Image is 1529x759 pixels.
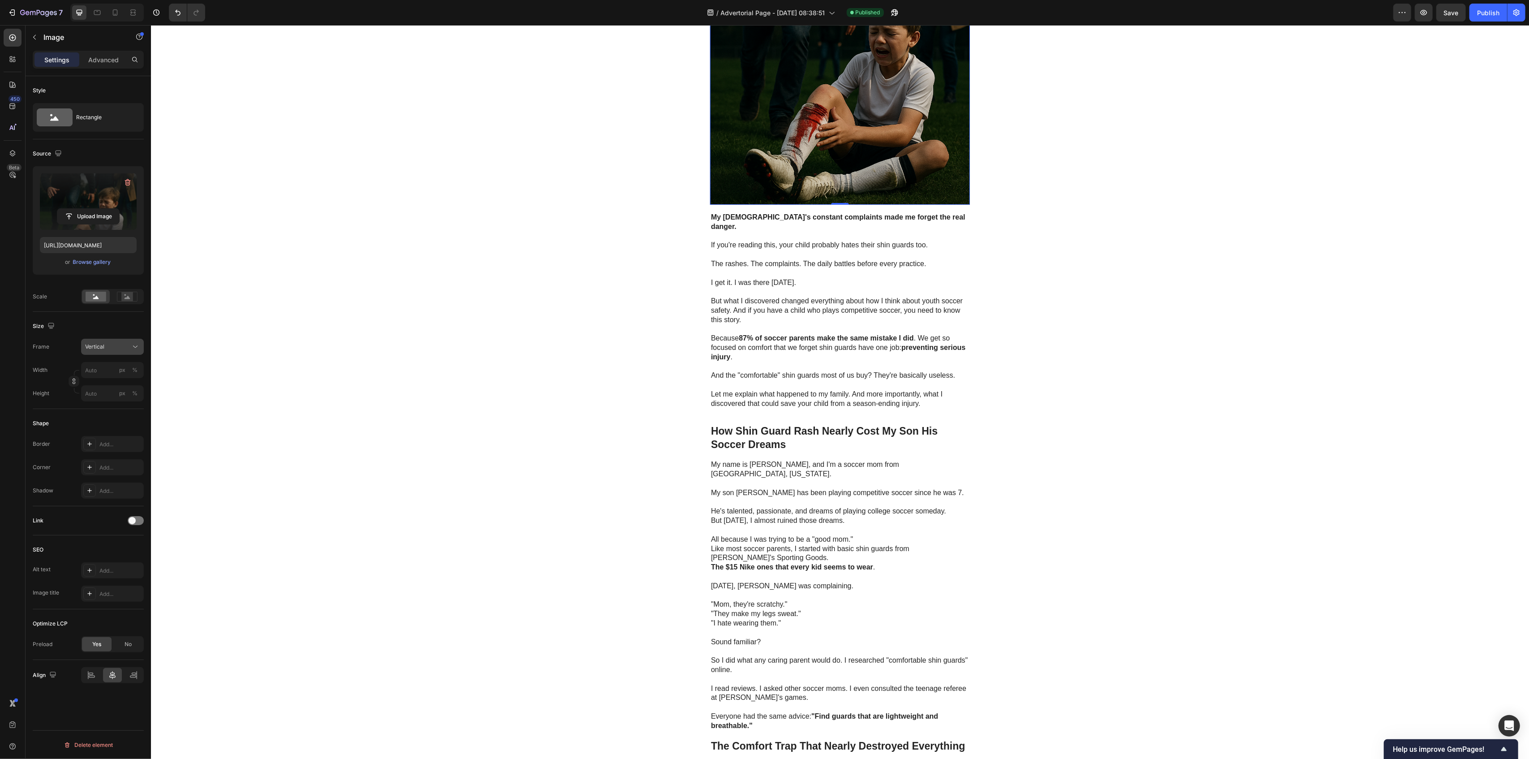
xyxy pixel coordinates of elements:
div: Optimize LCP [33,620,68,628]
p: Sound familiar? [560,612,818,622]
span: Vertical [85,343,104,351]
div: Shape [33,419,49,427]
button: Save [1436,4,1466,22]
iframe: Design area [151,25,1529,759]
div: % [132,366,138,374]
div: Rectangle [76,107,131,128]
p: "They make my legs sweat." [560,584,818,594]
p: So I did what any caring parent would do. I researched "comfortable shin guards" online. [560,631,818,650]
p: Image [43,32,120,43]
strong: The Comfort Trap That Nearly Destroyed Everything [560,715,814,727]
button: % [117,388,128,399]
p: [DATE], [PERSON_NAME] was complaining. [560,556,818,566]
div: 450 [9,95,22,103]
button: Browse gallery [73,258,112,267]
p: Advanced [88,55,119,65]
p: My name is [PERSON_NAME], and I'm a soccer mom from [GEOGRAPHIC_DATA], [US_STATE]. [560,435,818,454]
div: Image title [33,589,59,597]
p: "Mom, they're scratchy." [560,575,818,584]
div: Shadow [33,487,53,495]
p: If you're reading this, your child probably hates their shin guards too. [560,216,818,225]
div: Add... [99,590,142,598]
button: Upload Image [57,208,120,224]
div: Add... [99,487,142,495]
div: Undo/Redo [169,4,205,22]
p: The rashes. The complaints. The daily battles before every practice. [560,234,818,244]
label: Height [33,389,49,397]
div: Align [33,669,58,681]
span: Help us improve GemPages! [1393,745,1499,754]
button: px [129,365,140,375]
div: Open Intercom Messenger [1499,715,1520,737]
div: Corner [33,463,51,471]
input: px% [81,362,144,378]
button: Publish [1469,4,1507,22]
button: Show survey - Help us improve GemPages! [1393,744,1509,755]
div: Beta [7,164,22,171]
div: Add... [99,464,142,472]
div: Browse gallery [73,258,111,266]
strong: How Shin Guard Rash Nearly Cost My Son His Soccer Dreams [560,400,787,425]
div: Preload [33,640,52,648]
span: Published [856,9,880,17]
div: SEO [33,546,43,554]
p: My son [PERSON_NAME] has been playing competitive soccer since he was 7. [560,463,818,473]
strong: My [DEMOGRAPHIC_DATA]'s constant complaints made me forget the real danger. [560,188,814,205]
div: px [119,366,125,374]
button: 7 [4,4,67,22]
p: He's talented, passionate, and dreams of playing college soccer someday. [560,482,818,491]
div: px [119,389,125,397]
p: Everyone had the same advice: [560,687,818,706]
p: "I hate wearing them." [560,594,818,603]
p: I read reviews. I asked other soccer moms. I even consulted the teenage referee at [PERSON_NAME]'... [560,659,818,678]
label: Frame [33,343,49,351]
p: . [560,538,818,547]
button: px [129,388,140,399]
div: Scale [33,293,47,301]
strong: 87% of soccer parents make the same mistake I did [588,309,762,317]
p: Let me explain what happened to my family. And more importantly, what I discovered that could sav... [560,365,818,384]
div: Source [33,148,64,160]
span: / [717,8,719,17]
div: Style [33,86,46,95]
span: Yes [92,640,101,648]
p: And the "comfortable" shin guards most of us buy? They're basically useless. [560,346,818,355]
strong: preventing serious injury [560,319,814,336]
p: I get it. I was there [DATE]. [560,253,818,263]
p: Settings [44,55,69,65]
p: But what I discovered changed everything about how I think about youth soccer safety. And if you ... [560,272,818,299]
p: But [DATE], I almost ruined those dreams. [560,491,818,500]
button: % [117,365,128,375]
p: 7 [59,7,63,18]
span: Advertorial Page - [DATE] 08:38:51 [721,8,825,17]
span: No [125,640,132,648]
div: Add... [99,440,142,448]
strong: "Find guards that are lightweight and breathable." [560,687,787,704]
label: Width [33,366,47,374]
input: px% [81,385,144,401]
p: Because . We get so focused on comfort that we forget shin guards have one job: . [560,309,818,336]
div: Add... [99,567,142,575]
div: % [132,389,138,397]
span: Save [1444,9,1459,17]
div: Publish [1477,8,1499,17]
input: https://example.com/image.jpg [40,237,137,253]
div: Link [33,517,43,525]
div: Border [33,440,50,448]
p: All because I was trying to be a "good mom." [560,510,818,519]
button: Delete element [33,738,144,752]
div: Delete element [64,740,113,750]
span: or [65,257,71,267]
div: Alt text [33,565,51,574]
div: Size [33,320,56,332]
strong: The $15 Nike ones that every kid seems to wear [560,538,722,546]
button: Vertical [81,339,144,355]
p: Like most soccer parents, I started with basic shin guards from [PERSON_NAME]'s Sporting Goods. [560,519,818,538]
